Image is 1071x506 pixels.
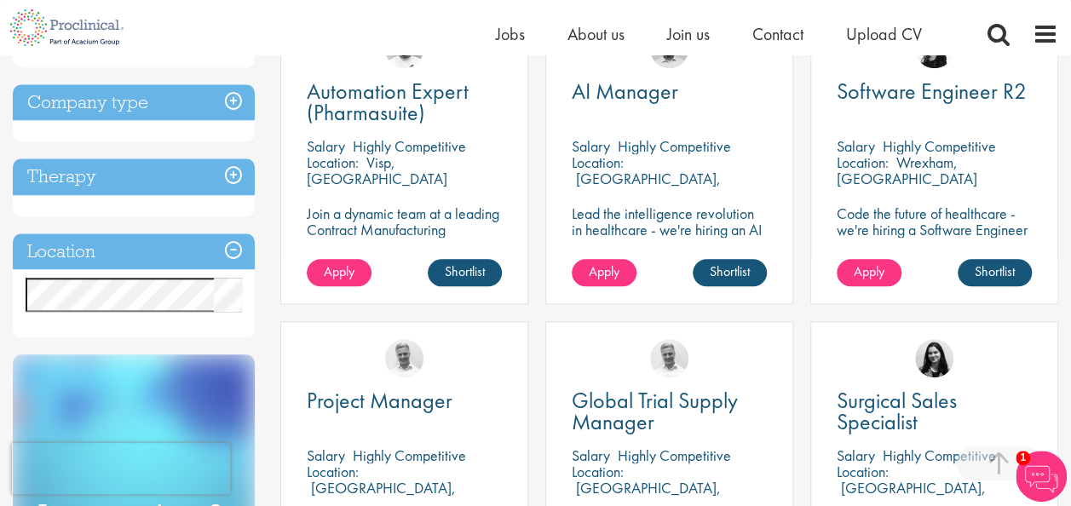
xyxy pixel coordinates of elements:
[428,259,502,286] a: Shortlist
[837,446,875,465] span: Salary
[693,259,767,286] a: Shortlist
[618,446,731,465] p: Highly Competitive
[307,259,371,286] a: Apply
[1016,451,1030,465] span: 1
[846,23,922,45] a: Upload CV
[572,169,721,204] p: [GEOGRAPHIC_DATA], [GEOGRAPHIC_DATA]
[837,205,1032,286] p: Code the future of healthcare - we're hiring a Software Engineer to power innovation and precisio...
[307,390,502,411] a: Project Manager
[13,84,255,121] h3: Company type
[837,81,1032,102] a: Software Engineer R2
[618,136,731,156] p: Highly Competitive
[837,77,1027,106] span: Software Engineer R2
[324,262,354,280] span: Apply
[572,386,738,436] span: Global Trial Supply Manager
[837,152,977,188] p: Wrexham, [GEOGRAPHIC_DATA]
[572,446,610,465] span: Salary
[12,443,230,494] iframe: reCAPTCHA
[837,390,1032,433] a: Surgical Sales Specialist
[752,23,803,45] a: Contact
[572,205,767,286] p: Lead the intelligence revolution in healthcare - we're hiring an AI Manager to transform patient ...
[307,77,469,127] span: Automation Expert (Pharmasuite)
[307,136,345,156] span: Salary
[385,339,423,377] img: Joshua Bye
[1016,451,1067,502] img: Chatbot
[307,205,502,302] p: Join a dynamic team at a leading Contract Manufacturing Organisation (CMO) and contribute to grou...
[837,462,889,481] span: Location:
[307,152,447,188] p: Visp, [GEOGRAPHIC_DATA]
[837,259,901,286] a: Apply
[572,152,624,172] span: Location:
[650,339,688,377] img: Joshua Bye
[307,386,452,415] span: Project Manager
[915,339,953,377] img: Indre Stankeviciute
[572,81,767,102] a: AI Manager
[496,23,525,45] a: Jobs
[307,462,359,481] span: Location:
[837,136,875,156] span: Salary
[307,81,502,124] a: Automation Expert (Pharmasuite)
[837,152,889,172] span: Location:
[572,136,610,156] span: Salary
[958,259,1032,286] a: Shortlist
[353,446,466,465] p: Highly Competitive
[883,136,996,156] p: Highly Competitive
[572,77,678,106] span: AI Manager
[13,158,255,195] h3: Therapy
[572,462,624,481] span: Location:
[883,446,996,465] p: Highly Competitive
[307,152,359,172] span: Location:
[572,390,767,433] a: Global Trial Supply Manager
[307,446,345,465] span: Salary
[572,259,636,286] a: Apply
[667,23,710,45] a: Join us
[13,233,255,270] h3: Location
[589,262,619,280] span: Apply
[854,262,884,280] span: Apply
[567,23,625,45] a: About us
[837,386,957,436] span: Surgical Sales Specialist
[353,136,466,156] p: Highly Competitive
